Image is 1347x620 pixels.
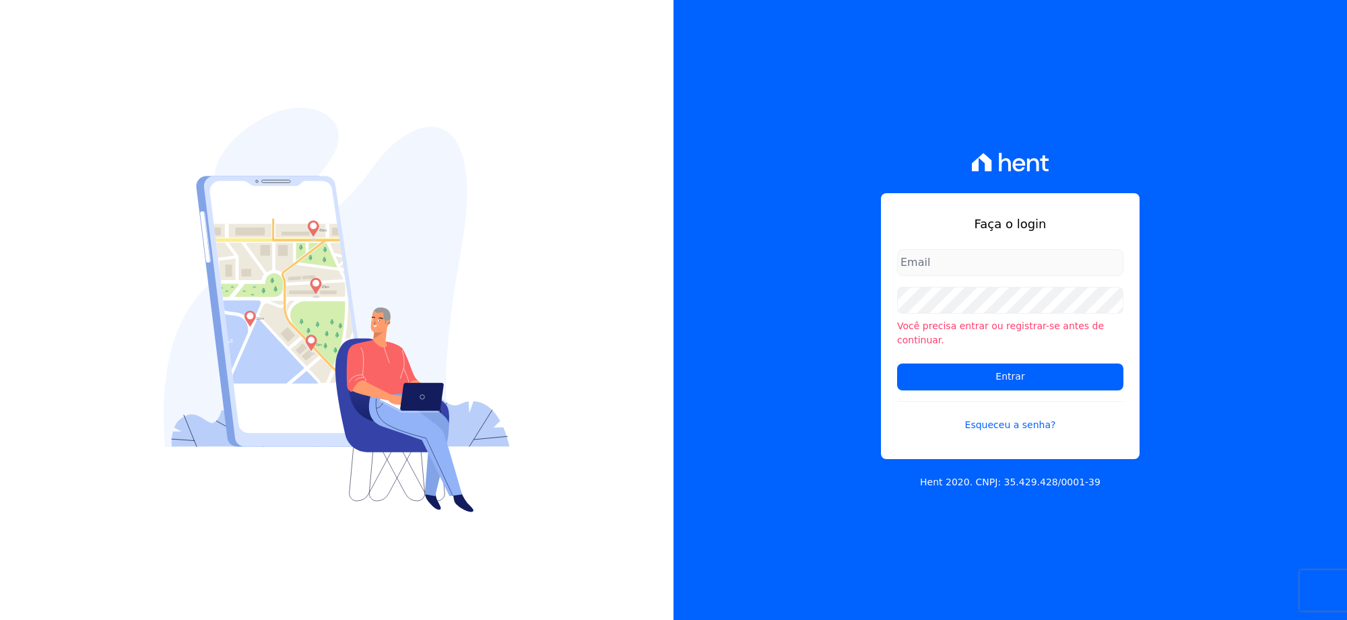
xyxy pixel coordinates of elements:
h1: Faça o login [897,215,1123,233]
a: Esqueceu a senha? [897,401,1123,432]
input: Entrar [897,364,1123,390]
p: Hent 2020. CNPJ: 35.429.428/0001-39 [920,475,1100,489]
img: Login [164,108,510,512]
li: Você precisa entrar ou registrar-se antes de continuar. [897,319,1123,347]
input: Email [897,249,1123,276]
